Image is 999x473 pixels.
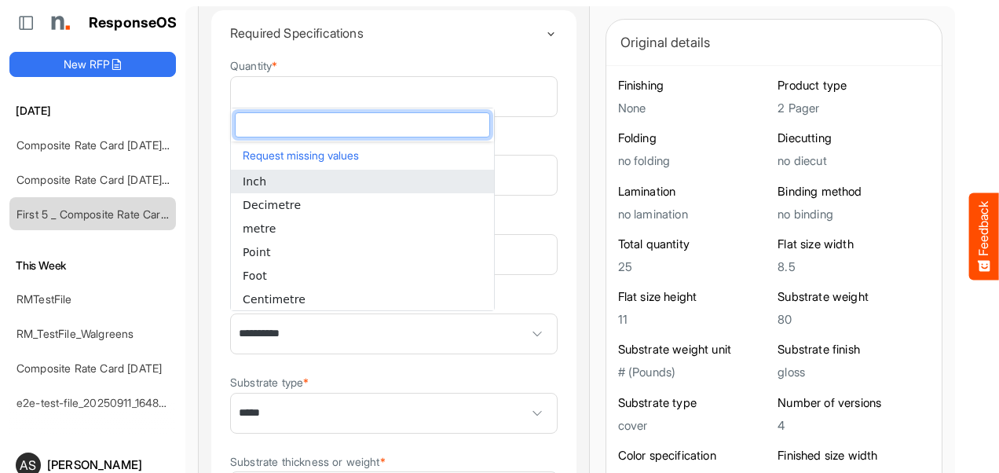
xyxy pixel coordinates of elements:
h6: Substrate weight [778,289,930,305]
h6: Flat size height [618,289,770,305]
h6: Binding method [778,184,930,200]
span: Decimetre [243,199,301,211]
label: Quantity [230,60,277,71]
label: Substrate type [230,376,309,388]
h5: 11 [618,313,770,326]
img: Northell [43,7,75,38]
h6: Folding [618,130,770,146]
h4: Required Specifications [230,26,545,40]
h1: ResponseOS [89,15,177,31]
h5: no folding [618,154,770,167]
h6: Number of versions [778,395,930,411]
h6: Total quantity [618,236,770,252]
ul: popup [231,170,494,382]
span: Foot [243,269,267,282]
h6: Flat size width [778,236,930,252]
h5: 8.5 [778,260,930,273]
h5: no binding [778,207,930,221]
a: Composite Rate Card [DATE]_smaller [16,173,203,186]
a: RMTestFile [16,292,72,306]
button: New RFP [9,52,176,77]
div: dropdownlist [230,108,495,311]
div: Original details [620,31,928,53]
h5: no lamination [618,207,770,221]
input: dropdownlistfilter [236,113,489,137]
h5: 2 Pager [778,101,930,115]
button: Request missing values [239,145,486,166]
a: e2e-test-file_20250911_164826 [16,396,172,409]
h5: cover [618,419,770,432]
h6: Finishing [618,78,770,93]
h6: This Week [9,257,176,274]
h5: no diecut [778,154,930,167]
h5: 4 [778,419,930,432]
a: First 5 _ Composite Rate Card [DATE] [16,207,205,221]
h6: Substrate weight unit [618,342,770,357]
h6: Diecutting [778,130,930,146]
a: Composite Rate Card [DATE] [16,361,162,375]
h6: Finished size width [778,448,930,464]
button: Feedback [969,193,999,280]
span: Point [243,246,271,258]
h6: Product type [778,78,930,93]
h6: [DATE] [9,102,176,119]
h5: # (Pounds) [618,365,770,379]
div: [PERSON_NAME] [47,459,170,471]
h6: Color specification [618,448,770,464]
h6: Substrate finish [778,342,930,357]
a: Composite Rate Card [DATE]_smaller [16,138,203,152]
h6: Substrate type [618,395,770,411]
h5: 25 [618,260,770,273]
h6: Lamination [618,184,770,200]
span: Inch [243,175,266,188]
h5: None [618,101,770,115]
summary: Toggle content [230,10,558,56]
h5: 80 [778,313,930,326]
span: AS [20,459,36,471]
span: Centimetre [243,293,306,306]
a: RM_TestFile_Walgreens [16,327,134,340]
h5: gloss [778,365,930,379]
label: Substrate thickness or weight [230,456,386,467]
span: metre [243,222,276,235]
